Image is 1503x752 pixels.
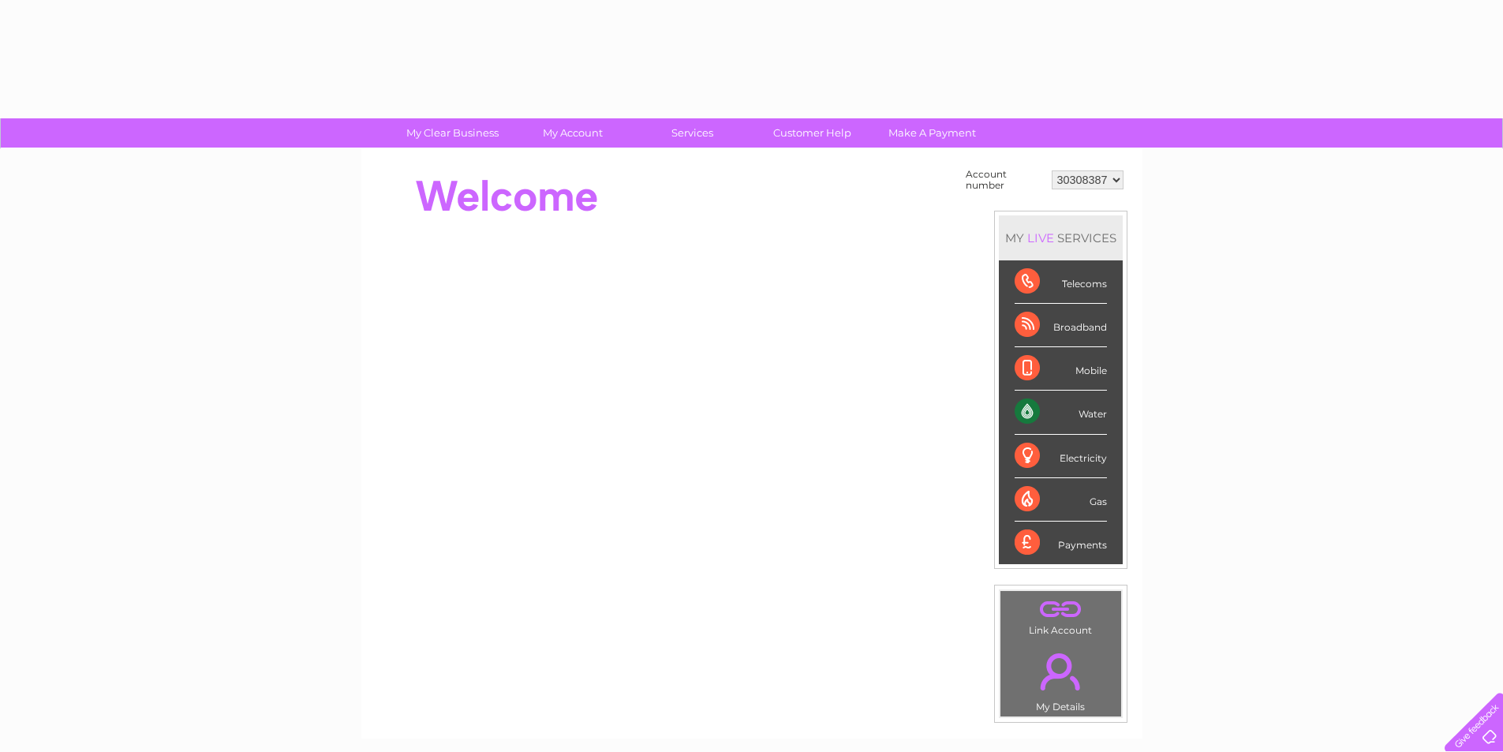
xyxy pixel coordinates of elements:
div: Telecoms [1015,260,1107,304]
td: Account number [962,165,1048,195]
a: . [1004,644,1117,699]
div: Gas [1015,478,1107,522]
td: My Details [1000,640,1122,717]
a: . [1004,595,1117,623]
a: My Account [507,118,637,148]
div: Water [1015,391,1107,434]
div: Broadband [1015,304,1107,347]
div: MY SERVICES [999,215,1123,260]
td: Link Account [1000,590,1122,640]
div: LIVE [1024,230,1057,245]
div: Electricity [1015,435,1107,478]
div: Mobile [1015,347,1107,391]
a: Customer Help [747,118,877,148]
a: My Clear Business [387,118,518,148]
a: Services [627,118,757,148]
div: Payments [1015,522,1107,564]
a: Make A Payment [867,118,997,148]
